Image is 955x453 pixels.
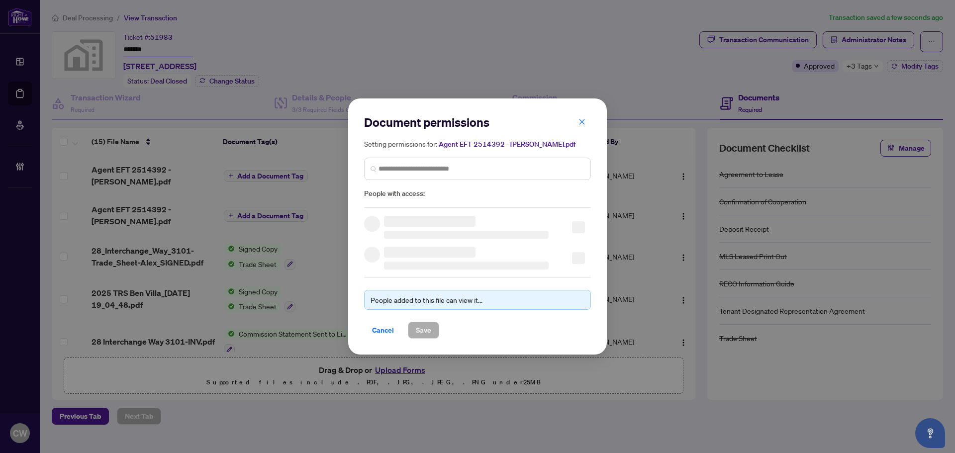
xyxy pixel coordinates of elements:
button: Open asap [915,418,945,448]
span: Agent EFT 2514392 - [PERSON_NAME].pdf [439,140,575,149]
div: People added to this file can view it... [371,294,584,305]
span: close [578,118,585,125]
h5: Setting permissions for: [364,138,591,150]
button: Cancel [364,322,402,339]
span: Cancel [372,322,394,338]
h2: Document permissions [364,114,591,130]
img: search_icon [371,166,377,172]
button: Save [408,322,439,339]
span: People with access: [364,188,591,199]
